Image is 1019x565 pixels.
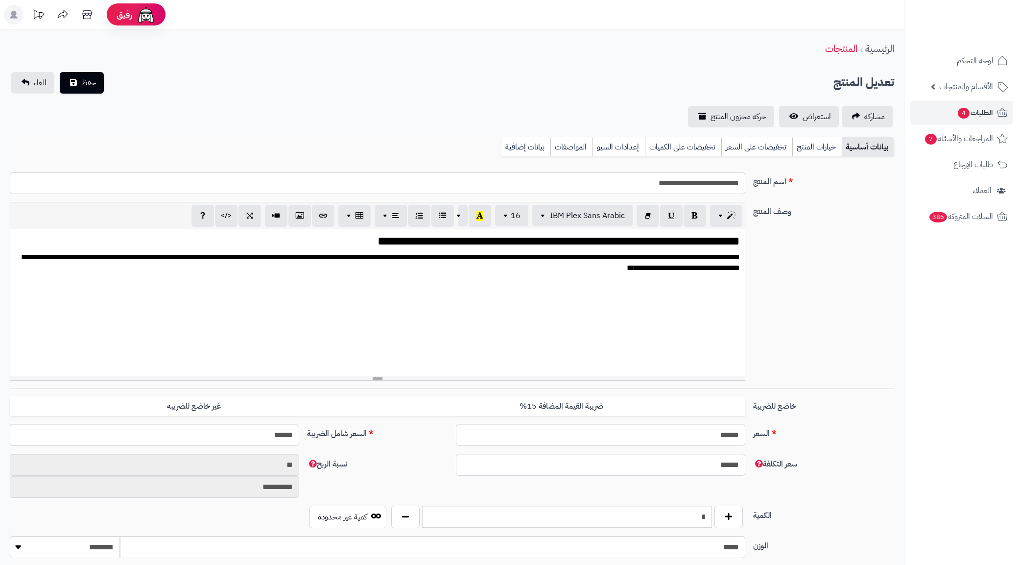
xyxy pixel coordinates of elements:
a: لوحة التحكم [910,49,1013,73]
a: الرئيسية [865,41,894,56]
button: حفظ [60,72,104,94]
button: 16 [495,205,528,226]
label: خاضع للضريبة [749,396,898,412]
a: استعراض [779,106,839,127]
label: اسم المنتج [749,172,898,188]
span: لوحة التحكم [957,54,993,68]
a: السلات المتروكة386 [910,205,1013,228]
label: الوزن [749,536,898,552]
a: تخفيضات على السعر [721,137,792,157]
a: الغاء [11,72,54,94]
a: المواصفات [550,137,592,157]
span: الأقسام والمنتجات [939,80,993,94]
span: استعراض [803,111,831,123]
label: الكمية [749,506,898,521]
span: 7 [925,134,937,145]
a: حركة مخزون المنتج [688,106,774,127]
img: logo-2.png [952,7,1010,28]
span: نسبة الربح [307,458,347,470]
a: خيارات المنتج [792,137,842,157]
span: مشاركه [864,111,885,123]
span: حفظ [81,77,96,89]
a: العملاء [910,179,1013,202]
span: العملاء [972,184,992,197]
span: 4 [958,108,970,119]
span: 386 [929,212,947,222]
span: 16 [511,210,521,221]
a: بيانات إضافية [501,137,550,157]
a: بيانات أساسية [842,137,894,157]
span: IBM Plex Sans Arabic [550,210,625,221]
span: طلبات الإرجاع [953,158,993,172]
span: حركة مخزون المنتج [711,111,766,123]
img: ai-face.png [136,5,156,25]
a: المنتجات [825,41,857,56]
span: الطلبات [957,106,993,120]
h2: تعديل المنتج [833,73,894,93]
span: سعر التكلفة [753,458,797,470]
a: المراجعات والأسئلة7 [910,127,1013,150]
span: رفيق [117,9,132,21]
label: السعر شامل الضريبة [303,424,452,440]
span: السلات المتروكة [928,210,993,223]
label: وصف المنتج [749,202,898,218]
span: المراجعات والأسئلة [924,132,993,146]
a: طلبات الإرجاع [910,153,1013,176]
a: تخفيضات على الكميات [645,137,721,157]
label: السعر [749,424,898,440]
span: الغاء [34,77,47,89]
a: مشاركه [842,106,893,127]
a: الطلبات4 [910,101,1013,124]
a: إعدادات السيو [592,137,645,157]
label: غير خاضع للضريبه [10,396,378,417]
a: تحديثات المنصة [26,5,50,27]
label: ضريبة القيمة المضافة 15% [378,396,745,417]
button: IBM Plex Sans Arabic [532,205,633,226]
